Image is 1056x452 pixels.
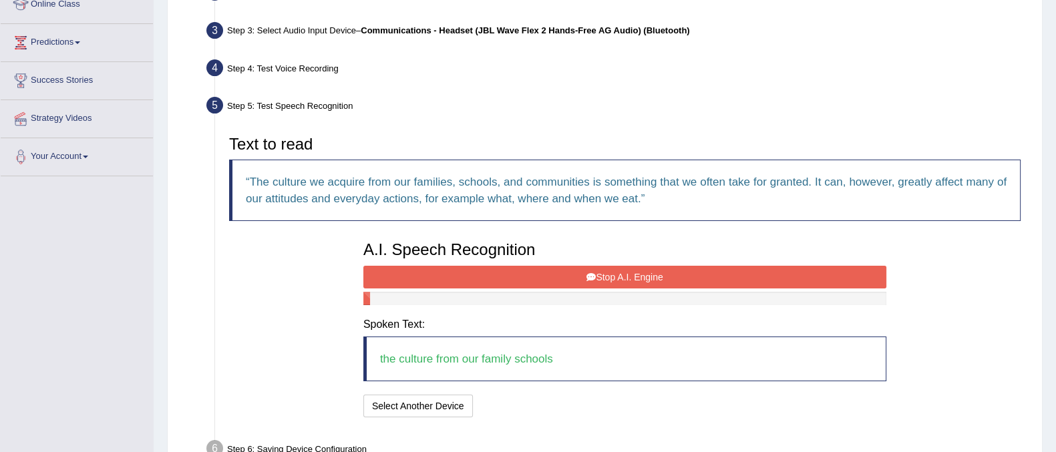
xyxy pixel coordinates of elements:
[363,241,886,258] h3: A.I. Speech Recognition
[200,93,1036,122] div: Step 5: Test Speech Recognition
[363,318,886,330] h4: Spoken Text:
[229,136,1021,153] h3: Text to read
[363,266,886,288] button: Stop A.I. Engine
[1,62,153,95] a: Success Stories
[1,100,153,134] a: Strategy Videos
[200,55,1036,85] div: Step 4: Test Voice Recording
[363,395,473,417] button: Select Another Device
[363,336,886,381] blockquote: the culture from our family schools
[361,25,689,35] b: Communications - Headset (JBL Wave Flex 2 Hands-Free AG Audio) (Bluetooth)
[1,138,153,172] a: Your Account
[1,24,153,57] a: Predictions
[200,18,1036,47] div: Step 3: Select Audio Input Device
[356,25,690,35] span: –
[246,176,1007,205] q: The culture we acquire from our families, schools, and communities is something that we often tak...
